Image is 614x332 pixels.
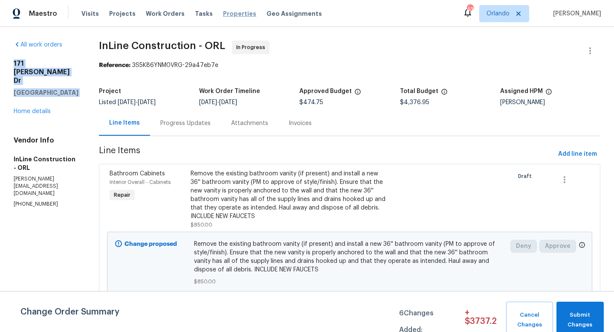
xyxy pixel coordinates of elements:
div: Progress Updates [160,119,211,128]
span: Line Items [99,146,555,162]
span: Visits [81,9,99,18]
b: Reference: [99,62,130,68]
div: Invoices [289,119,312,128]
div: Remove the existing bathroom vanity (if present) and install a new 36'' bathroom vanity (PM to ap... [191,169,388,221]
span: [DATE] [118,99,136,105]
div: 3S5K86YNM0VRG-29a47eb7e [99,61,600,70]
span: [DATE] [219,99,237,105]
h5: Work Order Timeline [199,88,260,94]
h5: Assigned HPM [500,88,543,94]
h5: Project [99,88,121,94]
div: Line Items [109,119,140,127]
span: Repair [110,191,134,199]
p: [PHONE_NUMBER] [14,201,78,208]
span: Projects [109,9,136,18]
span: $474.75 [299,99,323,105]
span: [PERSON_NAME] [550,9,601,18]
span: Remove the existing bathroom vanity (if present) and install a new 36'' bathroom vanity (PM to ap... [194,240,505,274]
span: $850.00 [194,277,505,286]
span: $4,376.95 [400,99,429,105]
span: - [118,99,156,105]
span: Work Orders [146,9,185,18]
button: Deny [510,240,537,253]
span: - [199,99,237,105]
h5: InLine Construction - ORL [14,155,78,172]
div: Attachments [231,119,268,128]
span: Draft [518,172,535,181]
h5: [GEOGRAPHIC_DATA] [14,88,78,97]
span: $850.00 [191,222,212,227]
span: Orlando [487,9,510,18]
span: Listed [99,99,156,105]
span: Add line item [558,149,597,160]
span: Cancel Changes [510,310,548,330]
span: The total cost of line items that have been proposed by Opendoor. This sum includes line items th... [441,88,448,99]
a: Home details [14,108,51,114]
span: [DATE] [199,99,217,105]
span: The total cost of line items that have been approved by both Opendoor and the Trade Partner. This... [354,88,361,99]
div: 43 [467,5,473,14]
span: Properties [223,9,256,18]
h5: Approved Budget [299,88,352,94]
p: [PERSON_NAME][EMAIL_ADDRESS][DOMAIN_NAME] [14,175,78,197]
h5: Total Budget [400,88,438,94]
div: [PERSON_NAME] [500,99,600,105]
span: InLine Construction - ORL [99,41,225,51]
button: Add line item [555,146,600,162]
h2: 171 [PERSON_NAME] Dr [14,59,78,85]
span: Bathroom Cabinets [110,171,165,177]
span: Tasks [195,11,213,17]
h4: Vendor Info [14,136,78,145]
a: All work orders [14,42,62,48]
span: Submit Changes [561,310,600,330]
span: The hpm assigned to this work order. [545,88,552,99]
span: [DATE] [138,99,156,105]
span: Only a market manager or an area construction manager can approve [579,242,585,250]
span: In Progress [236,43,269,52]
span: Maestro [29,9,57,18]
span: Geo Assignments [266,9,322,18]
span: Interior Overall - Cabinets [110,180,171,185]
button: Approve [539,240,576,253]
b: Change proposed [125,241,177,247]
